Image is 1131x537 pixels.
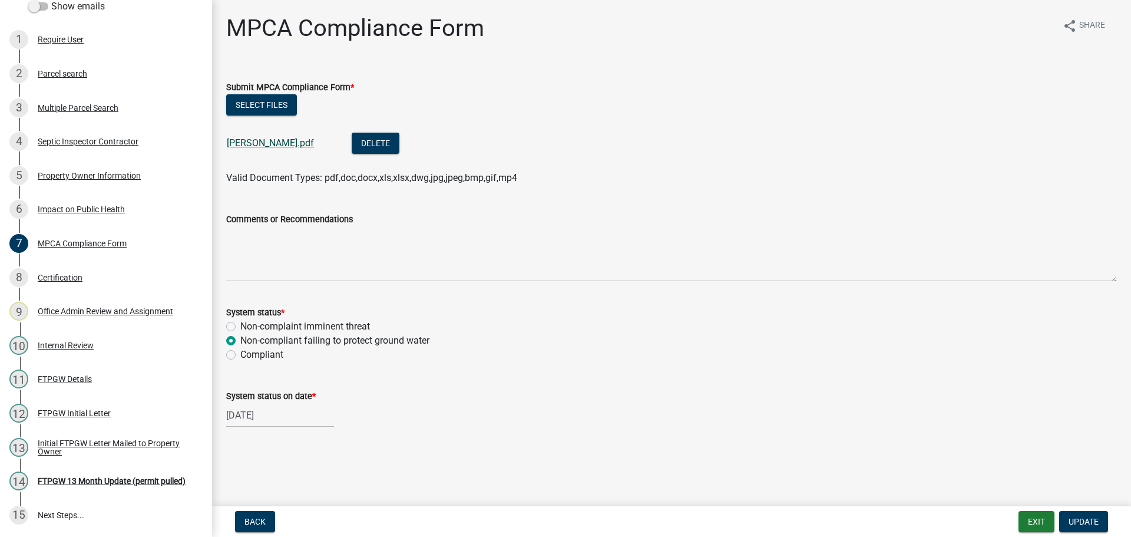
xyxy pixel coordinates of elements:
button: shareShare [1053,14,1115,37]
div: Initial FTPGW Letter Mailed to Property Owner [38,439,193,456]
div: 12 [9,404,28,423]
div: FTPGW Details [38,375,92,383]
span: Valid Document Types: pdf,doc,docx,xls,xlsx,dwg,jpg,jpeg,bmp,gif,mp4 [226,172,517,183]
div: Certification [38,274,82,282]
label: Non-complaint imminent threat [240,319,370,334]
i: share [1063,19,1077,33]
div: Multiple Parcel Search [38,104,118,112]
div: 2 [9,64,28,83]
h1: MPCA Compliance Form [226,14,484,42]
span: Update [1069,517,1099,526]
span: Share [1079,19,1105,33]
div: Parcel search [38,70,87,78]
div: Require User [38,35,84,44]
wm-modal-confirm: Delete Document [352,139,399,150]
div: 8 [9,268,28,287]
label: System status [226,309,285,317]
label: Submit MPCA Compliance Form [226,84,354,92]
label: Compliant [240,348,283,362]
a: [PERSON_NAME].pdf [227,137,314,149]
label: Non-compliant failing to protect ground water [240,334,429,348]
button: Delete [352,133,399,154]
div: Impact on Public Health [38,205,125,213]
div: 5 [9,166,28,185]
input: mm/dd/yyyy [226,403,334,427]
div: Internal Review [38,341,94,350]
div: FTPGW 13 Month Update (permit pulled) [38,477,186,485]
div: 11 [9,370,28,388]
div: 14 [9,472,28,490]
label: Comments or Recommendations [226,216,353,224]
div: 7 [9,234,28,253]
div: MPCA Compliance Form [38,239,127,248]
div: Septic Inspector Contractor [38,137,138,146]
button: Select files [226,94,297,116]
div: 6 [9,200,28,219]
div: 4 [9,132,28,151]
div: 15 [9,506,28,525]
label: System status on date [226,393,316,401]
div: 9 [9,302,28,321]
div: Office Admin Review and Assignment [38,307,173,315]
div: Property Owner Information [38,172,141,180]
div: 13 [9,438,28,457]
div: 1 [9,30,28,49]
button: Update [1059,511,1108,532]
button: Back [235,511,275,532]
div: FTPGW Initial Letter [38,409,111,417]
div: 10 [9,336,28,355]
button: Exit [1018,511,1054,532]
span: Back [244,517,266,526]
div: 3 [9,98,28,117]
